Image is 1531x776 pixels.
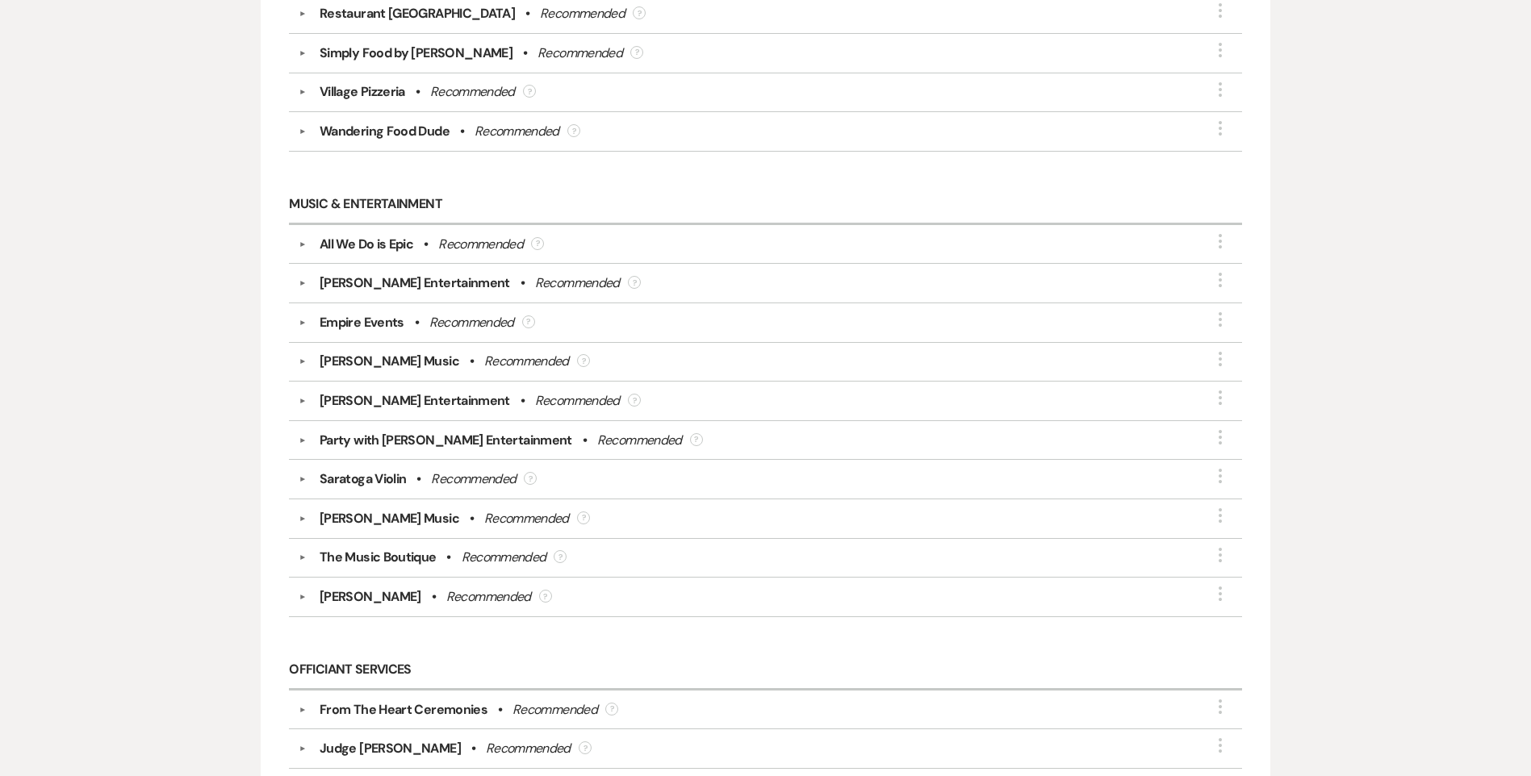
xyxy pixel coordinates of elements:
div: ? [579,741,592,754]
b: • [521,391,525,411]
div: Recommended [538,44,622,63]
b: • [498,700,502,720]
div: Recommended [535,391,620,411]
div: ? [539,590,552,603]
div: ? [577,354,590,367]
div: Recommended [535,273,620,293]
div: ? [628,276,641,289]
button: ▼ [293,357,312,365]
div: [PERSON_NAME] Music [320,352,459,371]
div: [PERSON_NAME] Music [320,509,459,528]
b: • [525,4,529,23]
b: • [432,587,436,607]
button: ▼ [293,279,312,287]
b: • [416,82,420,102]
div: Restaurant [GEOGRAPHIC_DATA] [320,4,515,23]
b: • [470,509,474,528]
div: From The Heart Ceremonies [320,700,487,720]
div: ? [628,394,641,407]
div: ? [531,237,544,250]
b: • [470,352,474,371]
div: Recommended [429,313,514,332]
div: Recommended [475,122,559,141]
div: Recommended [597,431,682,450]
h6: Officiant Services [289,651,1241,690]
div: Village Pizzeria [320,82,405,102]
b: • [415,313,419,332]
button: ▼ [293,475,312,483]
b: • [523,44,527,63]
div: ? [605,703,618,716]
div: The Music Boutique [320,548,436,567]
button: ▼ [293,745,312,753]
b: • [471,739,475,758]
div: Judge [PERSON_NAME] [320,739,461,758]
button: ▼ [293,127,312,136]
div: ? [522,315,535,328]
button: ▼ [293,706,312,714]
b: • [583,431,587,450]
div: ? [554,550,567,563]
div: Recommended [462,548,546,567]
button: ▼ [293,49,312,57]
h6: Music & Entertainment [289,186,1241,225]
button: ▼ [293,10,312,18]
div: [PERSON_NAME] [320,587,421,607]
div: Simply Food by [PERSON_NAME] [320,44,512,63]
div: Recommended [446,587,531,607]
div: Wandering Food Dude [320,122,450,141]
div: All We Do is Epic [320,235,413,254]
button: ▼ [293,553,312,561]
div: [PERSON_NAME] Entertainment [320,391,510,411]
div: Party with [PERSON_NAME] Entertainment [320,431,572,450]
div: ? [577,511,590,524]
div: ? [633,6,646,19]
b: • [416,469,420,489]
div: ? [523,85,536,98]
b: • [521,273,525,293]
button: ▼ [293,397,312,405]
button: ▼ [293,436,312,444]
button: ▼ [293,515,312,523]
div: Recommended [512,700,597,720]
b: • [424,235,428,254]
div: [PERSON_NAME] Entertainment [320,273,510,293]
div: Recommended [484,352,569,371]
div: ? [567,124,580,137]
div: Recommended [431,469,516,489]
button: ▼ [293,593,312,601]
div: Recommended [540,4,625,23]
button: ▼ [293,89,312,97]
b: • [446,548,450,567]
div: Recommended [486,739,571,758]
button: ▼ [293,240,312,248]
div: Recommended [438,235,523,254]
button: ▼ [293,319,312,327]
b: • [460,122,464,141]
div: ? [690,433,703,446]
div: Recommended [484,509,569,528]
div: Recommended [430,82,515,102]
div: ? [524,472,537,485]
div: ? [630,46,643,59]
div: Saratoga Violin [320,469,406,489]
div: Empire Events [320,313,404,332]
